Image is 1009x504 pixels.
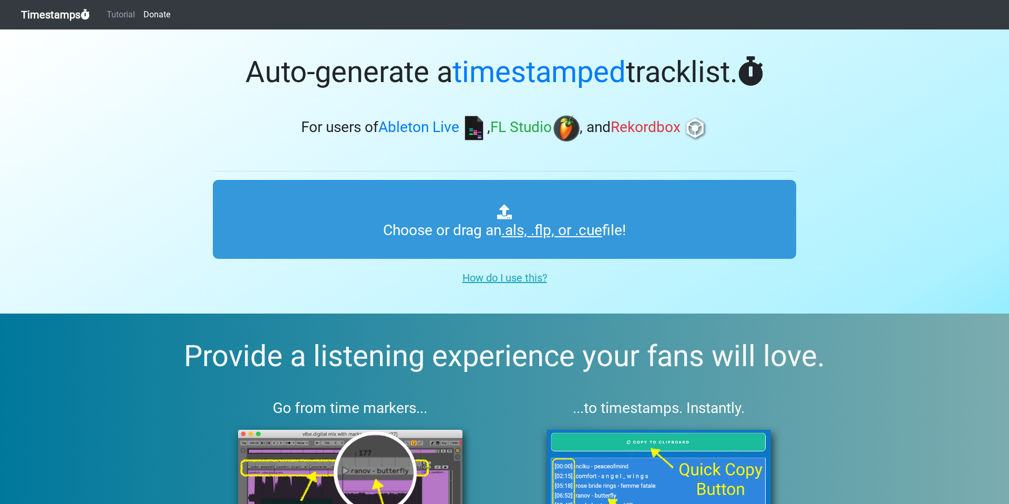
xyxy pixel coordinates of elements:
[102,4,139,25] a: Tutorial
[25,339,984,374] h2: Provide a listening experience your fans will love.
[378,119,459,136] span: Ableton Live
[452,55,626,89] span: timestamped
[139,4,174,25] a: Donate
[462,271,547,284] u: How do I use this?
[213,55,796,90] h1: Auto-generate a tracklist.
[553,115,580,142] img: fl.png
[490,119,552,136] span: FL Studio
[21,4,90,25] a: Timestamps
[213,399,488,417] h3: Go from time markers...
[213,115,796,142] h3: For users of , , and
[682,115,708,142] img: rb.png
[611,119,681,136] span: Rekordbox
[522,399,797,417] h3: ...to timestamps. Instantly.
[461,115,487,142] img: ableton.png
